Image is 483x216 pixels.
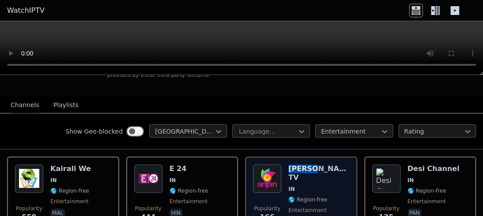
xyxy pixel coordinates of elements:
h6: Kairali We [50,164,91,173]
img: Desi Channel [372,164,400,193]
label: Show Geo-blocked [65,127,123,136]
span: Popularity [254,205,280,212]
button: Playlists [53,97,79,114]
span: Popularity [135,205,161,212]
span: entertainment [408,198,446,205]
span: 🌎 Region-free [288,196,327,203]
span: IN [170,177,176,184]
span: IN [408,177,414,184]
span: 🌎 Region-free [408,187,446,194]
button: Channels [11,97,39,114]
span: 🌎 Region-free [50,187,89,194]
h6: [PERSON_NAME] TV [288,164,349,182]
span: entertainment [288,207,327,214]
img: Anjan TV [253,164,281,193]
span: Popularity [16,205,42,212]
span: IN [288,186,295,193]
span: IN [50,177,57,184]
span: entertainment [50,198,89,205]
h6: Desi Channel [408,164,460,173]
img: E 24 [134,164,162,193]
span: 🌎 Region-free [170,187,208,194]
h6: E 24 [170,164,208,173]
a: WatchIPTV [7,5,45,16]
img: Kairali We [15,164,43,193]
span: Popularity [373,205,399,212]
span: entertainment [170,198,208,205]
